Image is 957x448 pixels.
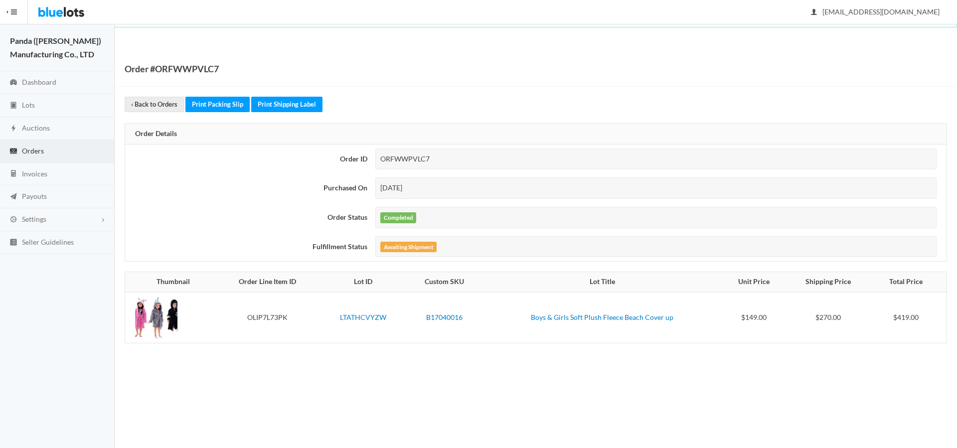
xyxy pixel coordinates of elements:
th: Purchased On [125,173,371,203]
ion-icon: list box [8,238,18,248]
label: Completed [380,212,416,223]
th: Lot ID [319,272,406,292]
th: Order Line Item ID [215,272,319,292]
span: Auctions [22,124,50,132]
td: $149.00 [723,292,786,343]
a: B17040016 [426,313,463,321]
ion-icon: paper plane [8,192,18,202]
ion-icon: person [809,8,819,17]
h1: Order #ORFWWPVLC7 [125,61,219,76]
div: ORFWWPVLC7 [375,149,937,170]
a: Boys & Girls Soft Plush Fleece Beach Cover up [531,313,673,321]
th: Custom SKU [406,272,482,292]
a: Print Packing Slip [185,97,250,112]
span: [EMAIL_ADDRESS][DOMAIN_NAME] [811,7,940,16]
span: Seller Guidelines [22,238,74,246]
ion-icon: speedometer [8,78,18,88]
th: Unit Price [723,272,786,292]
th: Shipping Price [786,272,871,292]
th: Lot Title [482,272,723,292]
span: Payouts [22,192,47,200]
ion-icon: cash [8,147,18,156]
td: OLIP7L73PK [215,292,319,343]
th: Order ID [125,145,371,174]
a: Print Shipping Label [251,97,322,112]
ion-icon: flash [8,124,18,134]
th: Order Status [125,203,371,232]
a: LTATHCVYZW [340,313,386,321]
ion-icon: calculator [8,169,18,179]
th: Fulfillment Status [125,232,371,262]
span: Dashboard [22,78,56,86]
span: Settings [22,215,46,223]
td: $419.00 [871,292,947,343]
th: Total Price [871,272,947,292]
span: Lots [22,101,35,109]
a: ‹ Back to Orders [125,97,184,112]
div: Order Details [125,124,947,145]
span: Orders [22,147,44,155]
label: Awaiting Shipment [380,242,437,253]
ion-icon: cog [8,215,18,225]
ion-icon: clipboard [8,101,18,111]
strong: Panda ([PERSON_NAME]) Manufacturing Co., LTD [10,36,101,59]
td: $270.00 [786,292,871,343]
span: Invoices [22,169,47,178]
div: [DATE] [375,177,937,199]
th: Thumbnail [125,272,215,292]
